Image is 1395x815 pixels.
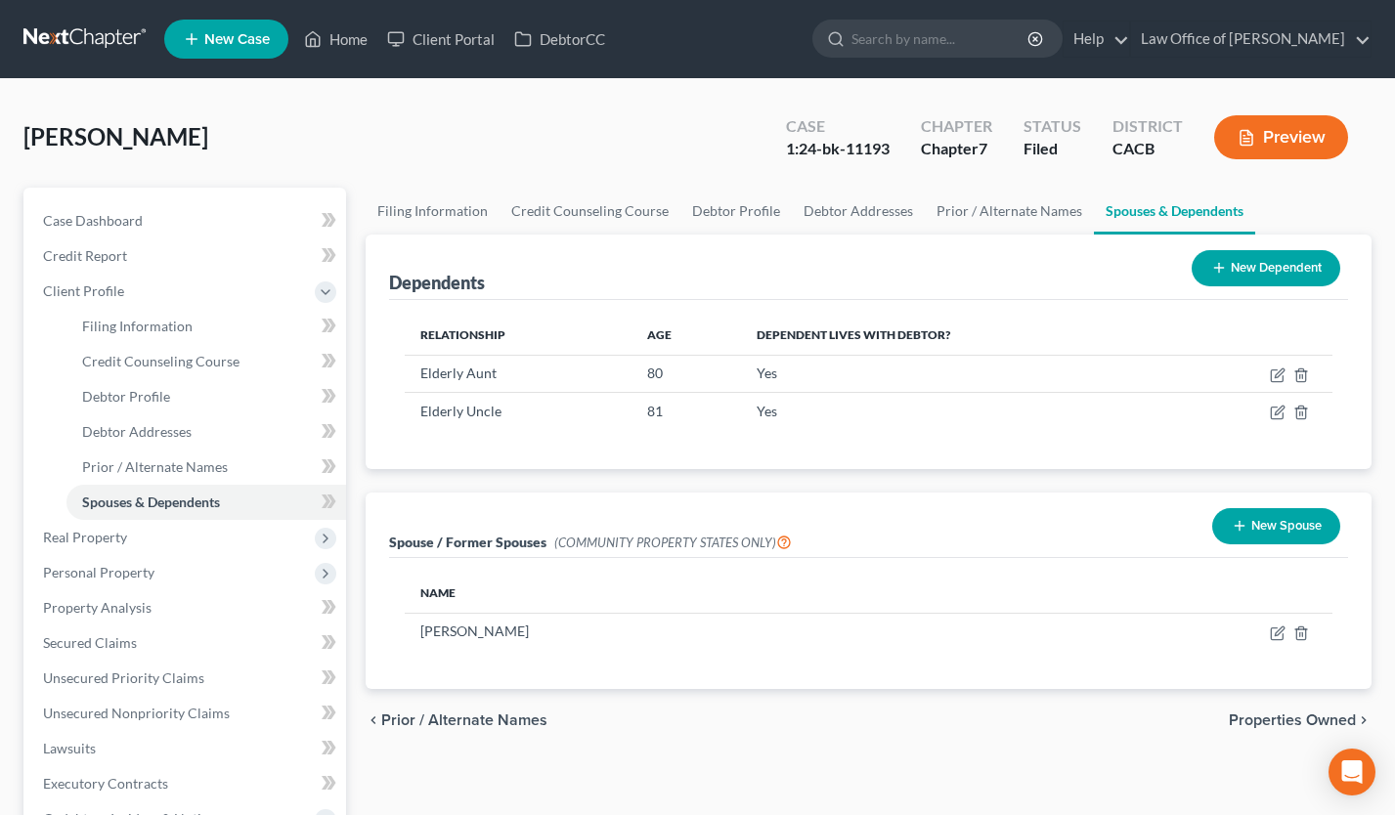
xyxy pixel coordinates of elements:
a: Debtor Addresses [792,188,925,235]
div: Chapter [921,138,992,160]
a: Debtor Profile [680,188,792,235]
div: Chapter [921,115,992,138]
td: Elderly Aunt [405,355,632,392]
a: Law Office of [PERSON_NAME] [1131,21,1371,57]
a: Credit Report [27,238,346,274]
a: Credit Counseling Course [66,344,346,379]
div: CACB [1112,138,1183,160]
span: Real Property [43,529,127,545]
a: Spouses & Dependents [66,485,346,520]
i: chevron_left [366,712,381,728]
span: Lawsuits [43,740,96,756]
td: 81 [632,393,740,430]
a: Prior / Alternate Names [66,450,346,485]
a: Lawsuits [27,731,346,766]
a: Unsecured Nonpriority Claims [27,696,346,731]
input: Search by name... [851,21,1030,57]
a: Debtor Addresses [66,414,346,450]
a: Credit Counseling Course [500,188,680,235]
a: Debtor Profile [66,379,346,414]
button: New Dependent [1192,250,1340,286]
td: Yes [741,393,1180,430]
a: Property Analysis [27,590,346,625]
div: 1:24-bk-11193 [786,138,890,160]
span: Spouses & Dependents [82,493,220,510]
span: Unsecured Priority Claims [43,669,204,686]
div: District [1112,115,1183,138]
span: Secured Claims [43,634,137,651]
th: Dependent lives with debtor? [741,316,1180,355]
a: Home [294,21,377,57]
th: Age [632,316,740,355]
span: Unsecured Nonpriority Claims [43,705,230,721]
a: Prior / Alternate Names [925,188,1094,235]
span: Filing Information [82,318,193,334]
span: Case Dashboard [43,212,143,229]
a: Client Portal [377,21,504,57]
div: Dependents [389,271,485,294]
a: Secured Claims [27,625,346,661]
div: Case [786,115,890,138]
span: Debtor Profile [82,388,170,405]
span: [PERSON_NAME] [23,122,208,150]
a: DebtorCC [504,21,615,57]
span: 7 [979,139,987,157]
a: Help [1064,21,1129,57]
a: Spouses & Dependents [1094,188,1255,235]
td: [PERSON_NAME] [405,613,1000,650]
a: Executory Contracts [27,766,346,801]
div: Filed [1024,138,1081,160]
span: Credit Counseling Course [82,353,240,369]
span: Prior / Alternate Names [82,458,228,475]
button: chevron_left Prior / Alternate Names [366,712,547,728]
td: Elderly Uncle [405,393,632,430]
a: Filing Information [366,188,500,235]
button: Preview [1214,115,1348,159]
span: Client Profile [43,282,124,299]
span: Properties Owned [1229,712,1356,728]
div: Status [1024,115,1081,138]
span: (COMMUNITY PROPERTY STATES ONLY) [554,535,792,550]
span: Personal Property [43,564,154,580]
span: Debtor Addresses [82,423,192,440]
button: New Spouse [1212,508,1340,544]
button: Properties Owned chevron_right [1229,712,1372,728]
span: Spouse / Former Spouses [389,534,546,550]
span: Executory Contracts [43,775,168,792]
td: 80 [632,355,740,392]
td: Yes [741,355,1180,392]
span: Property Analysis [43,599,152,616]
div: Open Intercom Messenger [1329,749,1375,795]
a: Case Dashboard [27,203,346,238]
th: Name [405,574,1000,613]
span: New Case [204,32,270,47]
span: Prior / Alternate Names [381,712,547,728]
span: Credit Report [43,247,127,264]
th: Relationship [405,316,632,355]
i: chevron_right [1356,712,1372,728]
a: Unsecured Priority Claims [27,661,346,696]
a: Filing Information [66,309,346,344]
